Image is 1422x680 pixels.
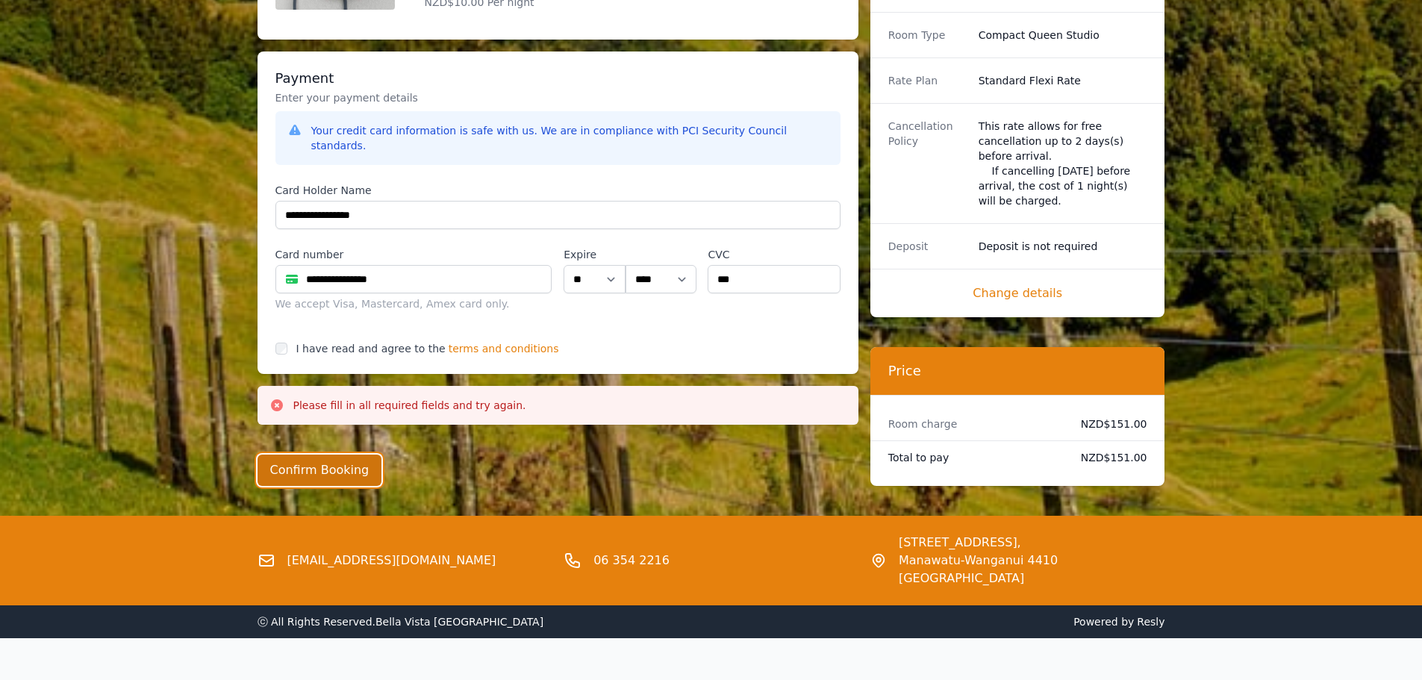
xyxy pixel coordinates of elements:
span: Manawatu-Wanganui 4410 [GEOGRAPHIC_DATA] [899,552,1165,587]
dt: Cancellation Policy [888,119,967,208]
dd: Standard Flexi Rate [979,73,1147,88]
dt: Deposit [888,239,967,254]
dt: Total to pay [888,450,1057,465]
label: CVC [708,247,840,262]
span: Powered by [717,614,1165,629]
h3: Payment [275,69,841,87]
a: 06 354 2216 [593,552,670,570]
div: Your credit card information is safe with us. We are in compliance with PCI Security Council stan... [311,123,829,153]
dd: Compact Queen Studio [979,28,1147,43]
span: terms and conditions [449,341,559,356]
dt: Rate Plan [888,73,967,88]
span: Change details [888,284,1147,302]
p: Please fill in all required fields and try again. [293,398,526,413]
p: Enter your payment details [275,90,841,105]
div: This rate allows for free cancellation up to 2 days(s) before arrival. If cancelling [DATE] befor... [979,119,1147,208]
a: Resly [1137,616,1164,628]
span: ⓒ All Rights Reserved. Bella Vista [GEOGRAPHIC_DATA] [258,616,544,628]
div: We accept Visa, Mastercard, Amex card only. [275,296,552,311]
span: [STREET_ADDRESS], [899,534,1165,552]
dd: NZD$151.00 [1069,450,1147,465]
button: Confirm Booking [258,455,382,486]
label: Card number [275,247,552,262]
dd: Deposit is not required [979,239,1147,254]
label: . [626,247,696,262]
a: [EMAIL_ADDRESS][DOMAIN_NAME] [287,552,496,570]
dt: Room Type [888,28,967,43]
dd: NZD$151.00 [1069,417,1147,431]
label: Card Holder Name [275,183,841,198]
dt: Room charge [888,417,1057,431]
h3: Price [888,362,1147,380]
label: Expire [564,247,626,262]
label: I have read and agree to the [296,343,446,355]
